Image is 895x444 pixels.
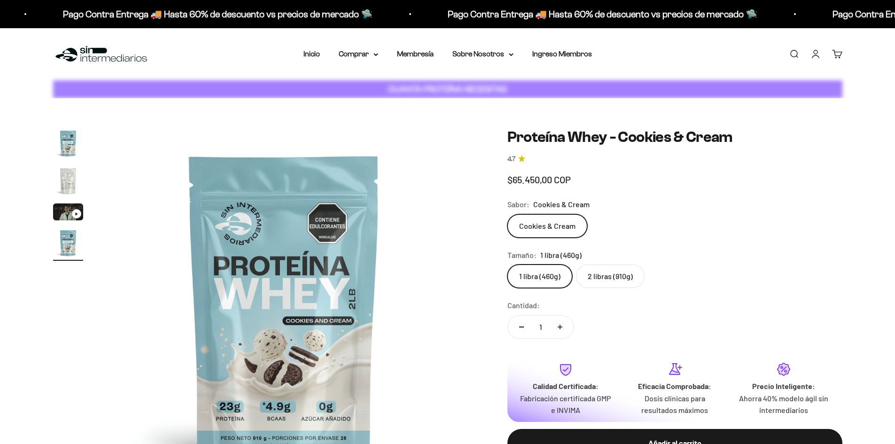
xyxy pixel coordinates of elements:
img: Proteína Whey - Cookies & Cream [53,166,83,196]
a: 4.74.7 de 5.0 estrellas [507,154,842,164]
p: Ahorra 40% modelo ágil sin intermediarios [737,392,831,416]
strong: Calidad Certificada: [533,382,599,390]
p: Fabricación certificada GMP e INVIMA [519,392,613,416]
button: Ir al artículo 2 [53,166,83,199]
button: Aumentar cantidad [546,316,574,338]
a: Ingreso Miembros [532,50,592,58]
strong: Precio Inteligente: [752,382,815,390]
span: Cookies & Cream [533,198,590,210]
a: Inicio [304,50,320,58]
p: Dosis clínicas para resultados máximos [628,392,722,416]
summary: Sobre Nosotros [452,48,514,60]
span: 1 libra (460g) [540,249,582,261]
button: Ir al artículo 3 [53,203,83,223]
button: Reducir cantidad [508,316,535,338]
summary: Comprar [339,48,378,60]
p: Pago Contra Entrega 🚚 Hasta 60% de descuento vs precios de mercado 🛸 [61,7,371,22]
a: Membresía [397,50,434,58]
strong: CUANTA PROTEÍNA NECESITAS [388,84,507,94]
button: Ir al artículo 4 [53,228,83,261]
button: Ir al artículo 1 [53,128,83,161]
img: Proteína Whey - Cookies & Cream [53,228,83,258]
legend: Sabor: [507,198,529,210]
label: Cantidad: [507,299,540,312]
p: Pago Contra Entrega 🚚 Hasta 60% de descuento vs precios de mercado 🛸 [446,7,755,22]
strong: Eficacia Comprobada: [638,382,711,390]
span: 4.7 [507,154,515,164]
img: Proteína Whey - Cookies & Cream [53,128,83,158]
sale-price: $65.450,00 COP [507,172,571,187]
h1: Proteína Whey - Cookies & Cream [507,128,842,146]
legend: Tamaño: [507,249,537,261]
